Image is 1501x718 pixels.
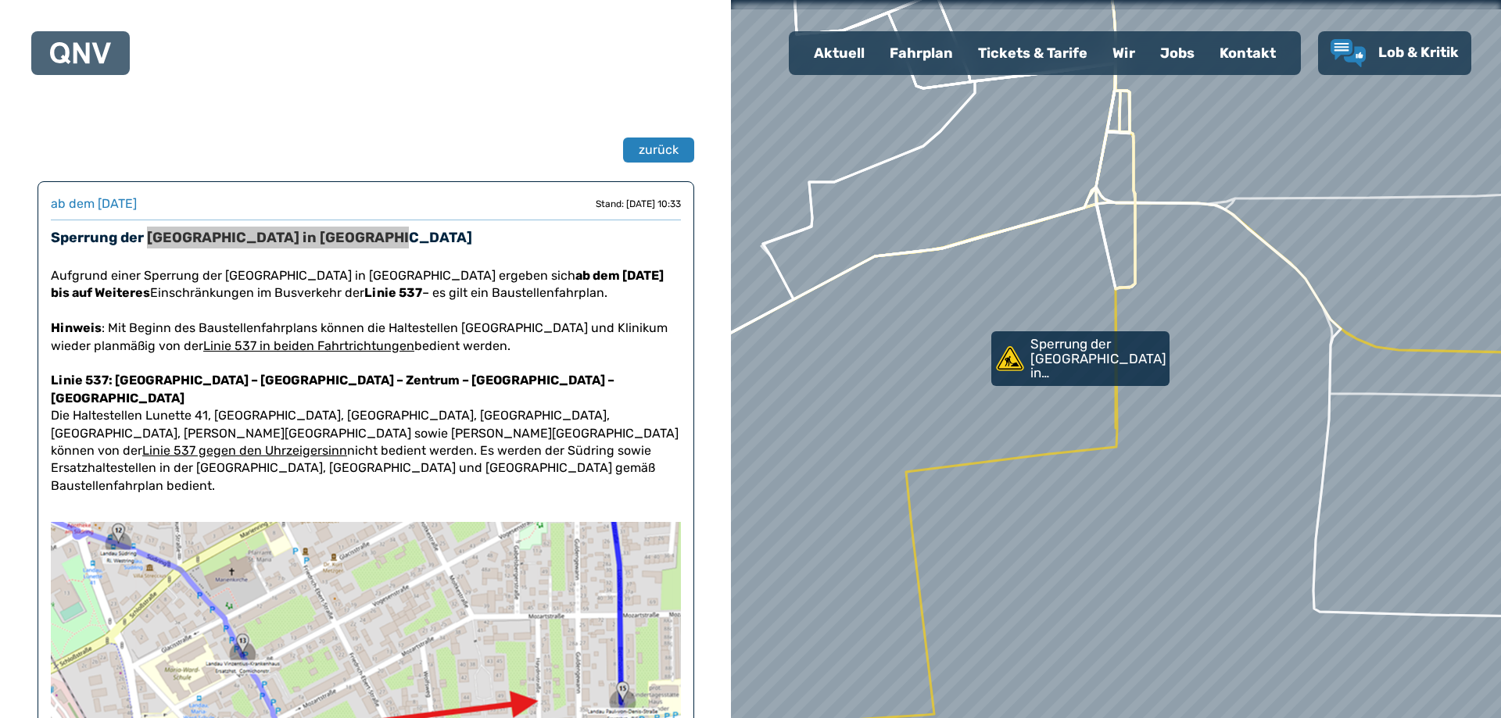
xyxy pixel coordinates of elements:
p: Die Haltestellen Lunette 41, [GEOGRAPHIC_DATA], [GEOGRAPHIC_DATA], [GEOGRAPHIC_DATA], [GEOGRAPHIC... [51,355,681,495]
div: Sperrung der [GEOGRAPHIC_DATA] in [GEOGRAPHIC_DATA] [991,331,1163,386]
a: Sperrung der [GEOGRAPHIC_DATA] in [GEOGRAPHIC_DATA] [991,331,1170,386]
a: Aktuell [801,33,877,73]
strong: Linie 537 [364,285,422,300]
span: Linie 537 gegen den Uhrzeigersinn [142,443,347,458]
a: Lob & Kritik [1331,39,1459,67]
a: Tickets & Tarife [965,33,1100,73]
h3: Sperrung der [GEOGRAPHIC_DATA] in [GEOGRAPHIC_DATA] [51,227,681,248]
p: : Mit Beginn des Baustellenfahrplans können die Haltestellen [GEOGRAPHIC_DATA] und Klinikum wiede... [51,302,681,355]
a: Jobs [1148,33,1207,73]
a: Wir [1100,33,1148,73]
a: Fahrplan [877,33,965,73]
div: Stand: [DATE] 10:33 [596,198,681,210]
span: zurück [639,141,679,159]
img: QNV Logo [50,42,111,64]
a: Kontakt [1207,33,1288,73]
span: Linie 537 in beiden Fahrtrichtungen [203,338,414,353]
a: QNV Logo [50,38,111,69]
p: Aufgrund einer Sperrung der [GEOGRAPHIC_DATA] in [GEOGRAPHIC_DATA] ergeben sich Einschränkungen i... [51,267,681,302]
span: Lob & Kritik [1378,44,1459,61]
strong: Hinweis [51,320,102,335]
button: zurück [623,138,694,163]
div: ab dem [DATE] [51,195,137,213]
strong: Linie 537: [GEOGRAPHIC_DATA] – [GEOGRAPHIC_DATA] – Zentrum – [GEOGRAPHIC_DATA] – [GEOGRAPHIC_DATA] [51,373,614,405]
p: Sperrung der [GEOGRAPHIC_DATA] in [GEOGRAPHIC_DATA] [1030,337,1166,380]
